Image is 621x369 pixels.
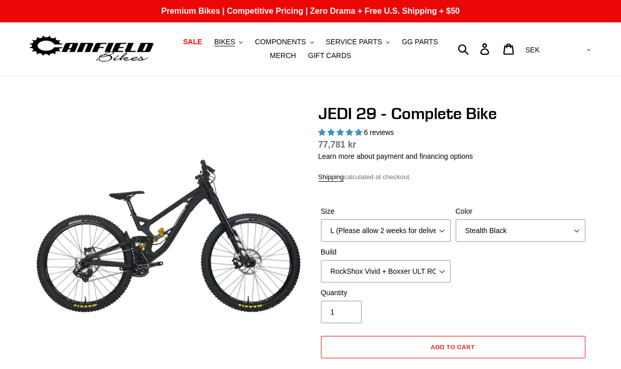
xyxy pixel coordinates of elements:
[270,51,296,60] span: MERCH
[326,38,382,46] span: SERVICE PARTS
[214,38,235,46] span: BIKES
[431,343,475,351] span: Add to cart
[456,206,585,217] label: Color
[303,49,357,63] a: GIFT CARDS
[321,247,451,258] label: Build
[318,172,588,182] div: calculated at checkout.
[250,35,318,49] button: COMPONENTS
[364,128,394,136] span: 6 reviews
[321,288,451,298] label: Quantity
[318,128,364,136] span: 5.00 stars
[255,38,306,46] span: COMPONENTS
[183,38,202,46] span: SALE
[318,104,588,123] h1: JEDI 29 - Complete Bike
[265,49,301,63] a: MERCH
[318,173,344,182] a: Shipping
[318,139,357,150] span: 77,781 kr
[178,35,207,49] a: SALE
[321,206,451,217] label: Size
[318,152,473,160] a: Learn more about payment and financing options
[397,35,443,49] a: GG PARTS
[321,336,585,358] button: Add to cart
[308,51,351,60] span: GIFT CARDS
[28,33,155,65] img: Canfield Bikes
[209,35,248,49] button: BIKES
[321,35,395,49] button: SERVICE PARTS
[402,38,438,46] span: GG PARTS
